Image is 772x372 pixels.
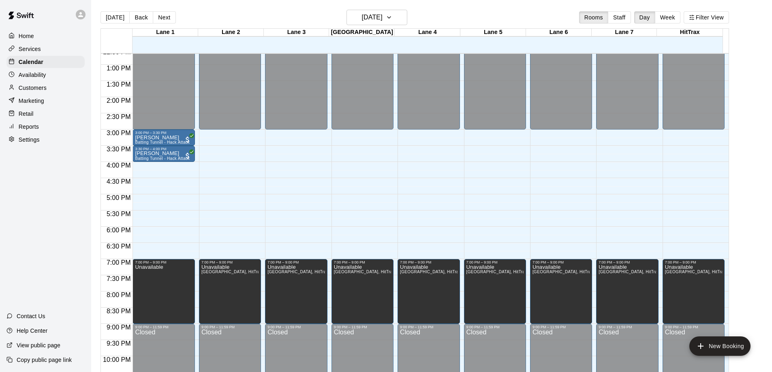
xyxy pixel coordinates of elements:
div: 9:00 PM – 11:59 PM [599,325,656,329]
div: 3:00 PM – 3:30 PM [135,131,192,135]
button: [DATE] [346,10,407,25]
h6: [DATE] [362,12,383,23]
div: 7:00 PM – 9:00 PM: Unavailable [398,259,460,324]
p: Marketing [19,97,44,105]
div: HitTrax [657,29,723,36]
span: [GEOGRAPHIC_DATA], HitTrax, [GEOGRAPHIC_DATA] [532,270,640,274]
div: Lane 5 [460,29,526,36]
div: 7:00 PM – 9:00 PM [334,260,391,264]
span: Batting Tunnel - Hack Attack [135,140,190,145]
span: [GEOGRAPHIC_DATA], HitTrax, [GEOGRAPHIC_DATA] [466,270,574,274]
div: 7:00 PM – 9:00 PM [135,260,192,264]
div: [GEOGRAPHIC_DATA] [329,29,395,36]
span: [GEOGRAPHIC_DATA], HitTrax, [GEOGRAPHIC_DATA] [267,270,375,274]
p: Home [19,32,34,40]
a: Reports [6,121,85,133]
div: 3:00 PM – 3:30 PM: Brayden Cevallos [133,130,195,146]
p: Customers [19,84,47,92]
span: Batting Tunnel - Hack Attack [135,156,190,161]
span: [GEOGRAPHIC_DATA], HitTrax, [GEOGRAPHIC_DATA] [599,270,706,274]
button: Filter View [684,11,729,23]
a: Marketing [6,95,85,107]
a: Availability [6,69,85,81]
div: 9:00 PM – 11:59 PM [334,325,391,329]
p: Retail [19,110,34,118]
div: 7:00 PM – 9:00 PM [400,260,457,264]
span: 6:30 PM [105,243,133,250]
span: 8:00 PM [105,291,133,298]
span: [GEOGRAPHIC_DATA], HitTrax, [GEOGRAPHIC_DATA] [400,270,508,274]
div: 7:00 PM – 9:00 PM: Unavailable [331,259,393,324]
a: Customers [6,82,85,94]
span: 3:30 PM [105,146,133,153]
p: Settings [19,136,40,144]
a: Services [6,43,85,55]
div: 7:00 PM – 9:00 PM [267,260,325,264]
button: Back [129,11,153,23]
span: All customers have paid [184,152,192,160]
span: 5:00 PM [105,194,133,201]
p: Reports [19,123,39,131]
span: 4:00 PM [105,162,133,169]
span: 4:30 PM [105,178,133,185]
a: Calendar [6,56,85,68]
button: Staff [608,11,631,23]
div: 9:00 PM – 11:59 PM [665,325,722,329]
div: 3:30 PM – 4:00 PM: Brayden Cevallos [133,146,195,162]
div: Lane 1 [133,29,198,36]
div: 9:00 PM – 11:59 PM [135,325,192,329]
span: All customers have paid [184,136,192,144]
div: 9:00 PM – 11:59 PM [466,325,524,329]
button: add [689,336,751,356]
span: 9:30 PM [105,340,133,347]
div: 7:00 PM – 9:00 PM: Unavailable [596,259,658,324]
div: Lane 6 [526,29,592,36]
span: 1:30 PM [105,81,133,88]
span: 9:00 PM [105,324,133,331]
span: 7:00 PM [105,259,133,266]
button: [DATE] [101,11,130,23]
div: 7:00 PM – 9:00 PM [201,260,259,264]
a: Settings [6,134,85,146]
span: 6:00 PM [105,227,133,234]
div: 7:00 PM – 9:00 PM: Unavailable [464,259,526,324]
span: 2:00 PM [105,97,133,104]
div: 9:00 PM – 11:59 PM [267,325,325,329]
button: Rooms [579,11,608,23]
div: 9:00 PM – 11:59 PM [532,325,590,329]
button: Next [153,11,175,23]
span: 10:00 PM [101,356,133,363]
p: Copy public page link [17,356,72,364]
p: View public page [17,341,60,349]
span: [GEOGRAPHIC_DATA], HitTrax, [GEOGRAPHIC_DATA] [201,270,309,274]
div: 7:00 PM – 9:00 PM: Unavailable [133,259,195,324]
span: 2:30 PM [105,113,133,120]
span: 5:30 PM [105,210,133,217]
div: Lane 2 [198,29,264,36]
div: 7:00 PM – 9:00 PM: Unavailable [199,259,261,324]
p: Availability [19,71,46,79]
div: Lane 7 [592,29,657,36]
div: 7:00 PM – 9:00 PM [599,260,656,264]
button: Day [634,11,655,23]
span: 7:30 PM [105,275,133,282]
div: 7:00 PM – 9:00 PM: Unavailable [663,259,725,324]
a: Retail [6,108,85,120]
div: 7:00 PM – 9:00 PM [466,260,524,264]
span: 3:00 PM [105,130,133,136]
div: Lane 3 [264,29,329,36]
div: Lane 4 [395,29,460,36]
div: 7:00 PM – 9:00 PM [665,260,722,264]
div: 9:00 PM – 11:59 PM [201,325,259,329]
button: Week [655,11,680,23]
p: Services [19,45,41,53]
a: Home [6,30,85,42]
div: 3:30 PM – 4:00 PM [135,147,192,151]
div: 9:00 PM – 11:59 PM [400,325,457,329]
